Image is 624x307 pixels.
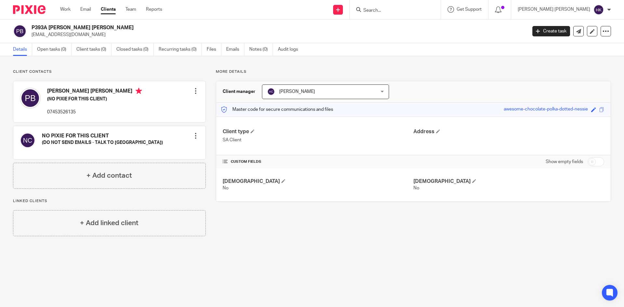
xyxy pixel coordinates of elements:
[413,128,604,135] h4: Address
[13,5,45,14] img: Pixie
[223,178,413,185] h4: [DEMOGRAPHIC_DATA]
[37,43,71,56] a: Open tasks (0)
[47,88,142,96] h4: [PERSON_NAME] [PERSON_NAME]
[47,96,142,102] h5: (NO PIXIE FOR THIS CLIENT)
[226,43,244,56] a: Emails
[136,88,142,94] i: Primary
[249,43,273,56] a: Notes (0)
[76,43,111,56] a: Client tasks (0)
[518,6,590,13] p: [PERSON_NAME] [PERSON_NAME]
[13,198,206,204] p: Linked clients
[13,24,27,38] img: svg%3E
[32,32,523,38] p: [EMAIL_ADDRESS][DOMAIN_NAME]
[363,8,421,14] input: Search
[221,106,333,113] p: Master code for secure communications and files
[413,186,419,190] span: No
[116,43,154,56] a: Closed tasks (0)
[13,69,206,74] p: Client contacts
[13,43,32,56] a: Details
[159,43,202,56] a: Recurring tasks (0)
[125,6,136,13] a: Team
[546,159,583,165] label: Show empty fields
[267,88,275,96] img: svg%3E
[86,171,132,181] h4: + Add contact
[532,26,570,36] a: Create task
[42,133,163,139] h4: NO PIXIE FOR THIS CLIENT
[504,106,588,113] div: awesome-chocolate-polka-dotted-nessie
[223,128,413,135] h4: Client type
[80,6,91,13] a: Email
[223,159,413,164] h4: CUSTOM FIELDS
[223,137,413,143] p: SA Client
[279,89,315,94] span: [PERSON_NAME]
[278,43,303,56] a: Audit logs
[80,218,138,228] h4: + Add linked client
[101,6,116,13] a: Clients
[457,7,482,12] span: Get Support
[20,88,41,109] img: svg%3E
[593,5,604,15] img: svg%3E
[60,6,71,13] a: Work
[42,139,163,146] h5: (DO NOT SEND EMAILS - TALK TO [GEOGRAPHIC_DATA])
[223,88,255,95] h3: Client manager
[146,6,162,13] a: Reports
[47,109,142,115] p: 07453526135
[207,43,221,56] a: Files
[20,133,35,148] img: svg%3E
[223,186,228,190] span: No
[216,69,611,74] p: More details
[413,178,604,185] h4: [DEMOGRAPHIC_DATA]
[32,24,424,31] h2: P393A [PERSON_NAME] [PERSON_NAME]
